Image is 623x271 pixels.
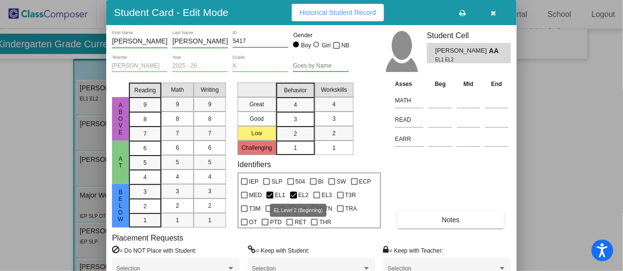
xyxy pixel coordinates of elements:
[176,172,179,181] span: 4
[116,156,125,169] span: At
[332,143,336,152] span: 1
[482,79,511,89] th: End
[301,41,311,50] div: Boy
[176,158,179,167] span: 5
[294,100,297,109] span: 4
[337,176,346,187] span: SW
[112,63,168,70] input: teacher
[143,187,147,196] span: 3
[233,38,288,45] input: Enter ID
[114,6,228,18] h3: Student Card - Edit Mode
[332,100,336,109] span: 4
[176,143,179,152] span: 6
[143,202,147,211] span: 2
[395,132,424,146] input: assessment
[116,102,125,136] span: Above
[284,86,307,95] span: Behavior
[248,245,310,255] label: = Keep with Student:
[345,203,357,214] span: TRA
[172,63,228,70] input: year
[383,245,443,255] label: = Keep with Teacher:
[171,86,184,94] span: Math
[293,63,349,70] input: goes by name
[271,176,283,187] span: SLP
[208,143,212,152] span: 6
[294,129,297,138] span: 2
[442,216,460,224] span: Notes
[208,158,212,167] span: 5
[249,189,262,201] span: MED
[275,189,285,201] span: EL1
[435,46,489,56] span: [PERSON_NAME]
[176,114,179,123] span: 8
[208,129,212,138] span: 7
[299,9,376,16] span: Historical Student Record
[134,86,156,95] span: Reading
[298,203,307,214] span: MA
[274,203,285,214] span: SST
[341,40,350,51] span: NB
[321,86,347,94] span: Workskills
[143,173,147,182] span: 4
[238,160,271,169] label: Identifiers
[143,100,147,109] span: 9
[395,93,424,108] input: assessment
[208,114,212,123] span: 8
[249,203,261,214] span: T3M
[332,129,336,138] span: 2
[143,115,147,124] span: 8
[318,176,324,187] span: BI
[345,189,356,201] span: T3R
[116,189,125,223] span: Below
[143,144,147,153] span: 6
[249,176,258,187] span: IEP
[176,100,179,109] span: 9
[292,4,384,21] button: Historical Student Record
[395,113,424,127] input: assessment
[249,216,257,228] span: OT
[143,129,147,138] span: 7
[435,56,482,63] span: EL1 EL2
[143,216,147,225] span: 1
[319,216,331,228] span: THR
[112,233,184,242] label: Placement Requests
[393,79,426,89] th: Asses
[359,176,371,187] span: ECP
[332,114,336,123] span: 3
[489,46,503,56] span: AA
[208,100,212,109] span: 9
[233,63,288,70] input: grade
[208,172,212,181] span: 4
[426,79,454,89] th: Beg
[397,211,504,228] button: Notes
[112,245,197,255] label: = Do NOT Place with Student:
[320,203,332,214] span: MTN
[201,86,219,94] span: Writing
[176,216,179,225] span: 1
[298,189,309,201] span: EL2
[176,129,179,138] span: 7
[176,187,179,196] span: 3
[270,216,282,228] span: PTD
[208,216,212,225] span: 1
[321,41,331,50] div: Girl
[294,115,297,124] span: 3
[294,143,297,152] span: 1
[208,201,212,210] span: 2
[208,187,212,196] span: 3
[295,216,306,228] span: RET
[176,201,179,210] span: 2
[454,79,482,89] th: Mid
[322,189,332,201] span: EL3
[293,31,349,40] mat-label: Gender
[427,31,511,40] h3: Student Cell
[296,176,305,187] span: 504
[143,158,147,167] span: 5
